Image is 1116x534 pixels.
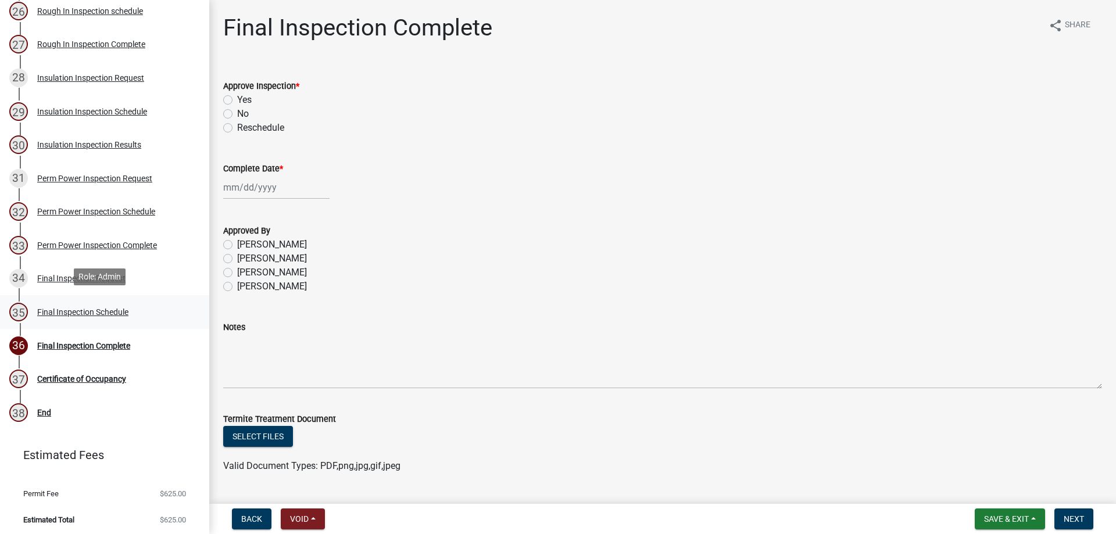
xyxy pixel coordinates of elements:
[223,460,400,471] span: Valid Document Types: PDF,png,jpg,gif,jpeg
[237,93,252,107] label: Yes
[1054,508,1093,529] button: Next
[160,490,186,497] span: $625.00
[975,508,1045,529] button: Save & Exit
[37,342,130,350] div: Final Inspection Complete
[9,202,28,221] div: 32
[37,107,147,116] div: Insulation Inspection Schedule
[37,74,144,82] div: Insulation Inspection Request
[9,2,28,20] div: 26
[9,236,28,255] div: 33
[223,165,283,173] label: Complete Date
[9,102,28,121] div: 29
[223,14,492,42] h1: Final Inspection Complete
[9,35,28,53] div: 27
[74,268,126,285] div: Role: Admin
[1039,14,1100,37] button: shareShare
[9,269,28,288] div: 34
[37,308,128,316] div: Final Inspection Schedule
[9,169,28,188] div: 31
[223,426,293,447] button: Select files
[9,443,191,467] a: Estimated Fees
[37,375,126,383] div: Certificate of Occupancy
[237,121,284,135] label: Reschedule
[37,174,152,182] div: Perm Power Inspection Request
[37,274,126,282] div: Final Inspection Request
[223,227,270,235] label: Approved By
[223,175,330,199] input: mm/dd/yyyy
[37,408,51,417] div: End
[1064,514,1084,524] span: Next
[290,514,309,524] span: Void
[241,514,262,524] span: Back
[9,370,28,388] div: 37
[9,69,28,87] div: 28
[223,83,299,91] label: Approve Inspection
[37,141,141,149] div: Insulation Inspection Results
[23,516,74,524] span: Estimated Total
[1065,19,1090,33] span: Share
[37,7,143,15] div: Rough In Inspection schedule
[9,336,28,355] div: 36
[9,303,28,321] div: 35
[37,207,155,216] div: Perm Power Inspection Schedule
[237,279,307,293] label: [PERSON_NAME]
[37,241,157,249] div: Perm Power Inspection Complete
[9,135,28,154] div: 30
[237,238,307,252] label: [PERSON_NAME]
[1049,19,1063,33] i: share
[281,508,325,529] button: Void
[223,324,245,332] label: Notes
[237,266,307,279] label: [PERSON_NAME]
[237,252,307,266] label: [PERSON_NAME]
[223,415,336,424] label: Termite Treatment Document
[23,490,59,497] span: Permit Fee
[37,40,145,48] div: Rough In Inspection Complete
[160,516,186,524] span: $625.00
[9,403,28,422] div: 38
[237,107,249,121] label: No
[984,514,1029,524] span: Save & Exit
[232,508,271,529] button: Back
